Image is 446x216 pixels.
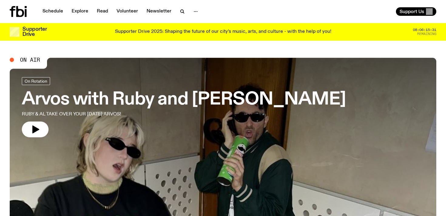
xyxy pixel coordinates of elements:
a: Read [93,7,112,16]
span: Remaining [417,32,436,36]
a: Arvos with Ruby and [PERSON_NAME]RUBY & AL TAKE OVER YOUR [DATE] ARVOS! [22,77,346,137]
a: Schedule [39,7,67,16]
span: On Rotation [25,79,47,83]
h3: Arvos with Ruby and [PERSON_NAME] [22,91,346,108]
a: Explore [68,7,92,16]
p: Supporter Drive 2025: Shaping the future of our city’s music, arts, and culture - with the help o... [115,29,331,35]
span: On Air [20,57,40,63]
p: RUBY & AL TAKE OVER YOUR [DATE] ARVOS! [22,111,177,118]
a: On Rotation [22,77,50,85]
span: Support Us [400,9,424,14]
a: Volunteer [113,7,142,16]
h3: Supporter Drive [22,27,47,37]
span: 08:06:15:31 [413,28,436,32]
a: Newsletter [143,7,175,16]
button: Support Us [396,7,436,16]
